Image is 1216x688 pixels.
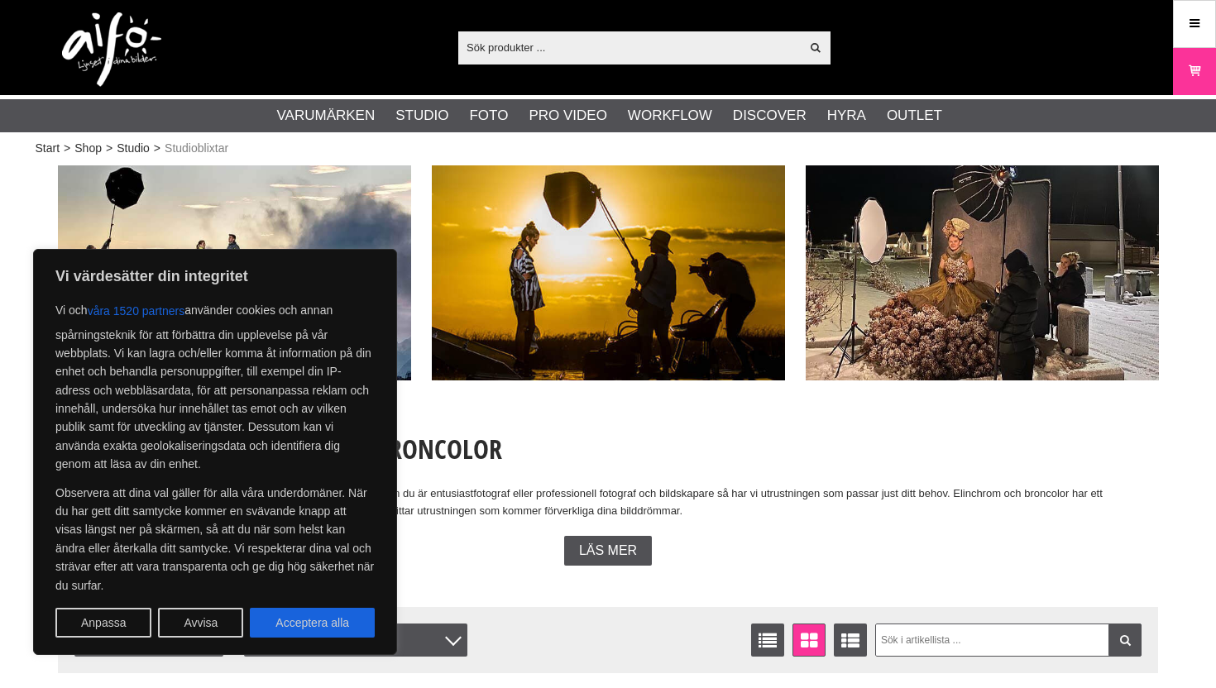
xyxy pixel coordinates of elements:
[154,140,160,157] span: >
[469,105,508,127] a: Foto
[55,296,375,474] p: Vi och använder cookies och annan spårningsteknik för att förbättra din upplevelse på vår webbpla...
[458,35,800,60] input: Sök produkter ...
[733,105,807,127] a: Discover
[55,608,151,638] button: Anpassa
[55,266,375,286] p: Vi värdesätter din integritet
[628,105,712,127] a: Workflow
[58,485,1158,520] p: Studioblixtar och batteriblixtar från Elinchrom och broncolor. Oavsett om du är entusiastfotograf...
[165,140,228,157] span: Studioblixtar
[751,623,784,657] a: Listvisning
[64,140,70,157] span: >
[74,140,102,157] a: Shop
[529,105,606,127] a: Pro Video
[55,484,375,595] p: Observera att dina val gäller för alla våra underdomäner. När du har gett ditt samtycke kommer en...
[432,165,785,380] img: Annons:001 ban-stubli001.jpg
[250,608,375,638] button: Acceptera alla
[579,543,637,558] span: Läs mer
[62,12,161,87] img: logo.png
[887,105,942,127] a: Outlet
[1108,623,1142,657] a: Filtrera
[792,623,826,657] a: Fönstervisning
[58,431,1158,467] h1: Studioblixtar Elinchrom & broncolor
[158,608,243,638] button: Avvisa
[117,140,150,157] a: Studio
[33,249,397,655] div: Vi värdesätter din integritet
[395,105,448,127] a: Studio
[875,623,1142,657] input: Sök i artikellista ...
[36,140,60,157] a: Start
[106,140,113,157] span: >
[806,165,1159,380] img: Annons:011 ban-stubli008.jpg
[834,623,867,657] a: Utökad listvisning
[277,105,376,127] a: Varumärken
[827,105,866,127] a: Hyra
[88,296,185,326] button: våra 1520 partners
[58,165,411,380] img: Annons:010 ban-stubli012.jpg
